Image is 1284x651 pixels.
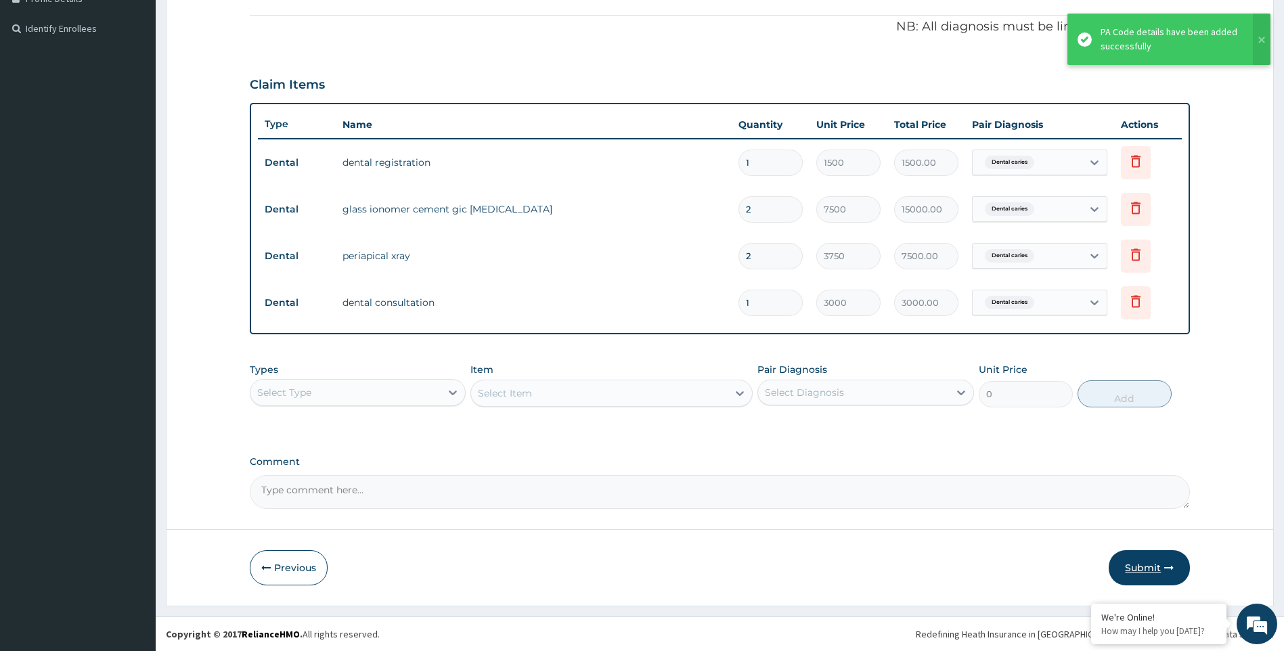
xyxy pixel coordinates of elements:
img: d_794563401_company_1708531726252_794563401 [25,68,55,102]
td: Dental [258,150,336,175]
th: Total Price [887,111,965,138]
div: Select Diagnosis [765,386,844,399]
label: Comment [250,456,1191,468]
td: glass ionomer cement gic [MEDICAL_DATA] [336,196,732,223]
button: Previous [250,550,328,585]
label: Types [250,364,278,376]
th: Pair Diagnosis [965,111,1114,138]
td: Dental [258,244,336,269]
span: We're online! [79,171,187,307]
th: Type [258,112,336,137]
td: dental registration [336,149,732,176]
th: Quantity [732,111,810,138]
span: Dental caries [985,296,1034,309]
th: Unit Price [810,111,887,138]
h3: Claim Items [250,78,325,93]
p: How may I help you today? [1101,625,1216,637]
div: Minimize live chat window [222,7,254,39]
div: Select Type [257,386,311,399]
label: Pair Diagnosis [757,363,827,376]
div: We're Online! [1101,611,1216,623]
span: Dental caries [985,202,1034,216]
td: Dental [258,290,336,315]
th: Name [336,111,732,138]
a: RelianceHMO [242,628,300,640]
td: periapical xray [336,242,732,269]
td: Dental [258,197,336,222]
label: Unit Price [979,363,1027,376]
th: Actions [1114,111,1182,138]
p: NB: All diagnosis must be linked to a claim item [250,18,1191,36]
button: Add [1078,380,1172,407]
label: Item [470,363,493,376]
span: Dental caries [985,156,1034,169]
textarea: Type your message and hit 'Enter' [7,369,258,417]
footer: All rights reserved. [156,616,1284,651]
div: PA Code details have been added successfully [1101,25,1240,53]
td: dental consultation [336,289,732,316]
span: Dental caries [985,249,1034,263]
div: Redefining Heath Insurance in [GEOGRAPHIC_DATA] using Telemedicine and Data Science! [916,627,1274,641]
button: Submit [1109,550,1190,585]
strong: Copyright © 2017 . [166,628,303,640]
div: Chat with us now [70,76,227,93]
